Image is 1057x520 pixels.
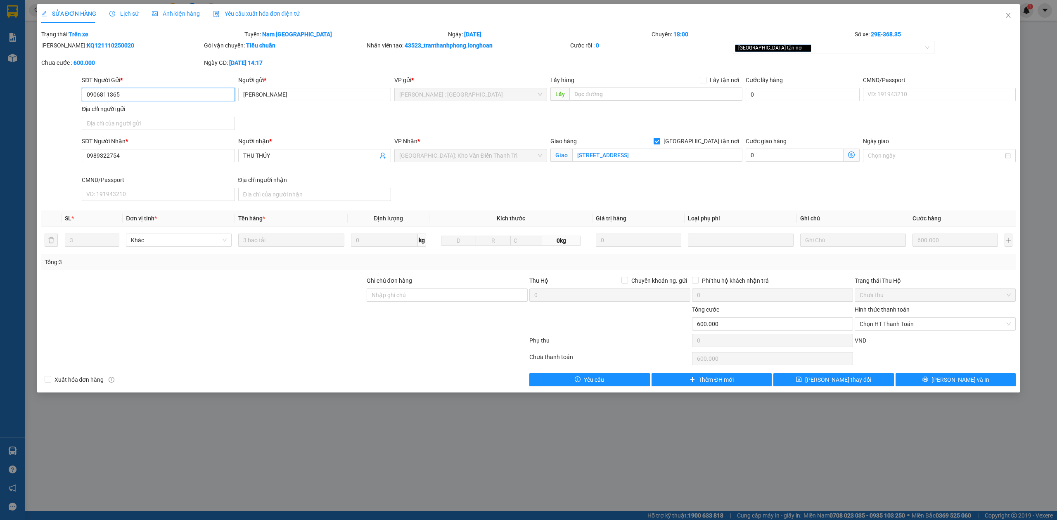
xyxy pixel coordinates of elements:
b: [DATE] 14:17 [229,59,263,66]
span: [PERSON_NAME] thay đổi [805,375,871,384]
label: Cước giao hàng [746,138,787,144]
b: 29E-368.35 [871,31,901,38]
input: R [476,236,511,246]
span: Kích thước [497,215,525,222]
div: Chuyến: [651,30,854,39]
th: Loại phụ phí [685,210,797,227]
span: Hồ Chí Minh : Kho Quận 12 [399,88,542,101]
span: close [804,46,808,50]
div: Phụ thu [528,336,691,350]
button: exclamation-circleYêu cầu [529,373,650,386]
button: Close [997,4,1020,27]
span: Thu Hộ [529,277,548,284]
div: Số xe: [854,30,1017,39]
span: Lịch sử [109,10,139,17]
b: 0 [596,42,599,49]
span: Xuất hóa đơn hàng [51,375,107,384]
div: Địa chỉ người gửi [82,104,235,113]
span: Ảnh kiện hàng [152,10,200,17]
label: Ghi chú đơn hàng [367,277,412,284]
span: Giao hàng [550,138,577,144]
span: user-add [379,152,386,159]
span: VP Nhận [394,138,417,144]
span: 0kg [542,236,581,246]
span: Chưa thu [860,289,1011,301]
div: CMND/Passport [82,175,235,184]
span: Phí thu hộ khách nhận trả [699,276,772,285]
input: D [441,236,476,246]
b: 43523_tranthanhphong.longhoan [405,42,493,49]
span: Thêm ĐH mới [699,375,734,384]
span: kg [418,234,426,247]
div: VP gửi [394,76,547,85]
input: Cước lấy hàng [746,88,860,101]
span: Định lượng [374,215,403,222]
div: Địa chỉ người nhận [238,175,391,184]
span: Chọn HT Thanh Toán [860,318,1011,330]
input: Dọc đường [569,87,742,101]
button: save[PERSON_NAME] thay đổi [773,373,894,386]
input: Ghi chú đơn hàng [367,288,528,302]
b: Tiêu chuẩn [246,42,275,49]
div: SĐT Người Gửi [82,76,235,85]
div: Chưa cước : [41,58,202,67]
input: Ngày giao [868,151,1003,160]
span: Tổng cước [692,306,719,313]
span: Lấy [550,87,569,101]
input: Địa chỉ của người gửi [82,117,235,130]
span: info-circle [109,377,114,383]
input: 0 [912,234,998,247]
span: picture [152,11,158,17]
span: SL [65,215,71,222]
b: [DATE] [464,31,481,38]
span: [PERSON_NAME] và In [931,375,989,384]
label: Ngày giao [863,138,889,144]
span: SỬA ĐƠN HÀNG [41,10,96,17]
div: Ngày GD: [204,58,365,67]
div: Nhân viên tạo: [367,41,569,50]
div: CMND/Passport [863,76,1016,85]
span: Khác [131,234,227,246]
span: save [796,376,802,383]
button: plus [1005,234,1012,247]
span: plus [690,376,695,383]
button: delete [45,234,58,247]
span: Chuyển khoản ng. gửi [628,276,690,285]
div: Ngày: [447,30,651,39]
span: printer [922,376,928,383]
span: Đơn vị tính [126,215,157,222]
b: 600.000 [73,59,95,66]
input: Ghi Chú [800,234,906,247]
span: dollar-circle [848,151,855,158]
span: Giá trị hàng [596,215,626,222]
span: edit [41,11,47,17]
div: Tổng: 3 [45,258,408,267]
div: Người gửi [238,76,391,85]
div: Trạng thái Thu Hộ [855,276,1016,285]
div: Người nhận [238,137,391,146]
input: Địa chỉ của người nhận [238,188,391,201]
span: close [1005,12,1012,19]
div: Trạng thái: [40,30,244,39]
span: [GEOGRAPHIC_DATA] tận nơi [735,45,811,52]
label: Hình thức thanh toán [855,306,910,313]
b: Trên xe [69,31,88,38]
button: plusThêm ĐH mới [652,373,772,386]
span: Yêu cầu xuất hóa đơn điện tử [213,10,300,17]
span: Yêu cầu [584,375,604,384]
span: Tên hàng [238,215,265,222]
span: Lấy hàng [550,77,574,83]
b: Nam [GEOGRAPHIC_DATA] [262,31,332,38]
input: VD: Bàn, Ghế [238,234,344,247]
div: [PERSON_NAME]: [41,41,202,50]
button: printer[PERSON_NAME] và In [896,373,1016,386]
span: Cước hàng [912,215,941,222]
label: Cước lấy hàng [746,77,783,83]
div: Cước rồi : [570,41,731,50]
span: Lấy tận nơi [706,76,742,85]
input: C [510,236,542,246]
span: Giao [550,149,572,162]
img: icon [213,11,220,17]
b: 18:00 [673,31,688,38]
b: KQ121110250020 [87,42,134,49]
